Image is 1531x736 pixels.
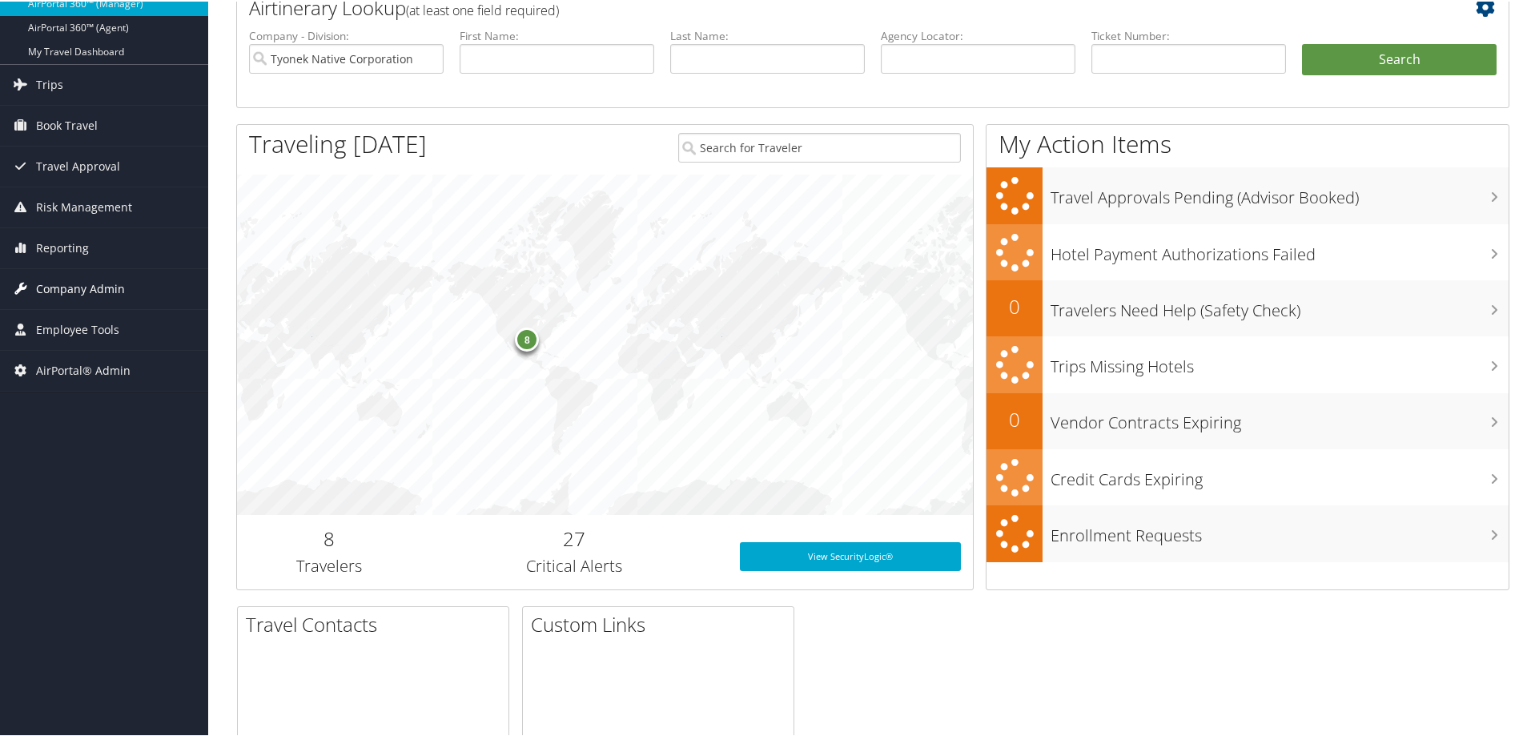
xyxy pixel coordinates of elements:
h2: 0 [987,404,1043,432]
span: Trips [36,63,63,103]
span: Employee Tools [36,308,119,348]
h3: Trips Missing Hotels [1051,346,1509,376]
label: First Name: [460,26,654,42]
label: Last Name: [670,26,865,42]
span: Risk Management [36,186,132,226]
a: Enrollment Requests [987,504,1509,561]
h1: Traveling [DATE] [249,126,427,159]
button: Search [1302,42,1497,74]
h3: Critical Alerts [433,553,716,576]
h2: 27 [433,524,716,551]
a: View SecurityLogic® [740,541,961,569]
h3: Travel Approvals Pending (Advisor Booked) [1051,177,1509,207]
h2: 8 [249,524,409,551]
h3: Credit Cards Expiring [1051,459,1509,489]
span: AirPortal® Admin [36,349,131,389]
h2: Custom Links [531,609,794,637]
a: Credit Cards Expiring [987,448,1509,505]
label: Ticket Number: [1091,26,1286,42]
a: 0Vendor Contracts Expiring [987,392,1509,448]
a: Trips Missing Hotels [987,335,1509,392]
span: Company Admin [36,267,125,308]
h3: Enrollment Requests [1051,515,1509,545]
span: Book Travel [36,104,98,144]
h2: Travel Contacts [246,609,508,637]
h3: Hotel Payment Authorizations Failed [1051,234,1509,264]
label: Company - Division: [249,26,444,42]
a: Hotel Payment Authorizations Failed [987,223,1509,280]
h3: Travelers [249,553,409,576]
span: Reporting [36,227,89,267]
div: 8 [515,325,539,349]
input: Search for Traveler [678,131,961,161]
h2: 0 [987,292,1043,319]
a: 0Travelers Need Help (Safety Check) [987,279,1509,335]
h3: Travelers Need Help (Safety Check) [1051,290,1509,320]
span: Travel Approval [36,145,120,185]
h3: Vendor Contracts Expiring [1051,402,1509,432]
a: Travel Approvals Pending (Advisor Booked) [987,166,1509,223]
label: Agency Locator: [881,26,1075,42]
h1: My Action Items [987,126,1509,159]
